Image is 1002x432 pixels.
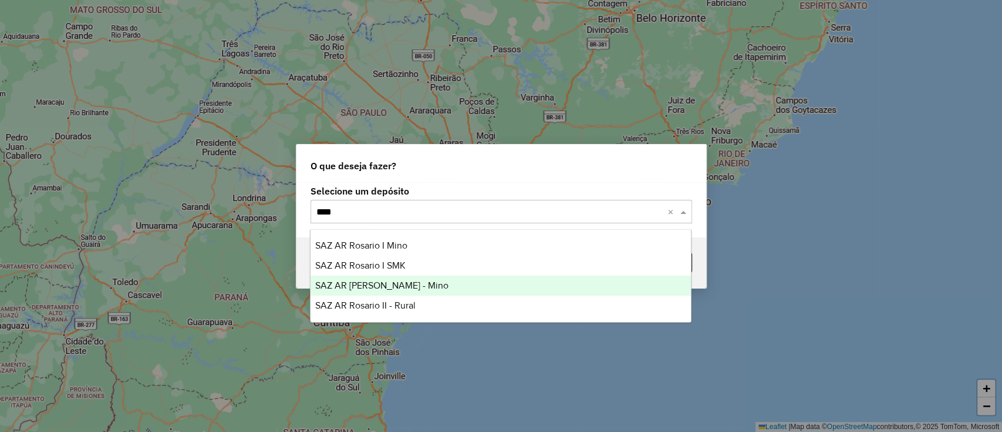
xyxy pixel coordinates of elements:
label: Selecione um depósito [311,184,692,198]
ng-dropdown-panel: Options list [310,229,691,323]
span: O que deseja fazer? [311,159,396,173]
span: SAZ AR Rosario II - Rural [315,300,416,310]
span: SAZ AR Rosario I SMK [315,260,406,270]
span: SAZ AR [PERSON_NAME] - Mino [315,280,448,290]
span: Clear all [667,205,677,219]
span: SAZ AR Rosario I Mino [315,240,407,250]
